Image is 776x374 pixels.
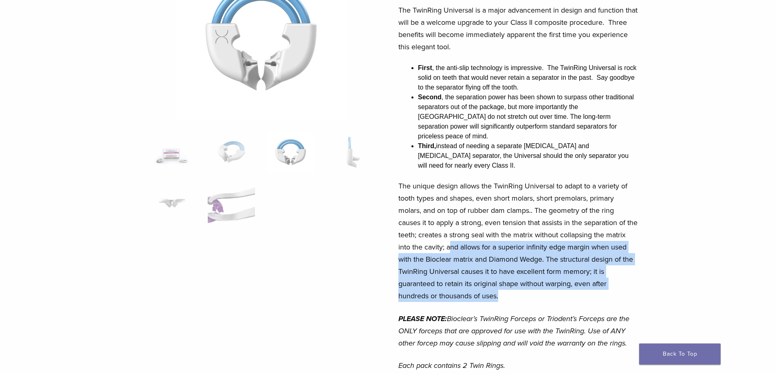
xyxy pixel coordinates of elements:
em: Each pack contains 2 Twin Rings. [398,361,505,370]
li: , the anti-slip technology is impressive. The TwinRing Universal is rock solid on teeth that woul... [418,63,638,92]
img: 208042.2-324x324.png [149,132,196,173]
li: instead of needing a separate [MEDICAL_DATA] and [MEDICAL_DATA] separator, the Universal should t... [418,141,638,171]
img: TwinRing Universal - Image 3 [267,132,314,173]
em: PLEASE NOTE: [398,314,447,323]
em: Bioclear’s TwinRing Forceps or Triodent’s Forceps are the ONLY forceps that are approved for use ... [398,314,629,348]
p: The unique design allows the TwinRing Universal to adapt to a variety of tooth types and shapes, ... [398,180,638,302]
li: , the separation power has been shown to surpass other traditional separators out of the package,... [418,92,638,141]
img: TwinRing Universal - Image 5 [149,183,196,224]
img: TwinRing Universal - Image 2 [208,132,255,173]
img: TwinRing Universal - Image 4 [326,132,373,173]
a: Back To Top [639,343,721,365]
strong: Second [418,94,442,101]
strong: First [418,64,432,71]
img: TwinRing Universal - Image 6 [208,183,255,224]
p: The TwinRing Universal is a major advancement in design and function that will be a welcome upgra... [398,4,638,53]
strong: Third, [418,142,436,149]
